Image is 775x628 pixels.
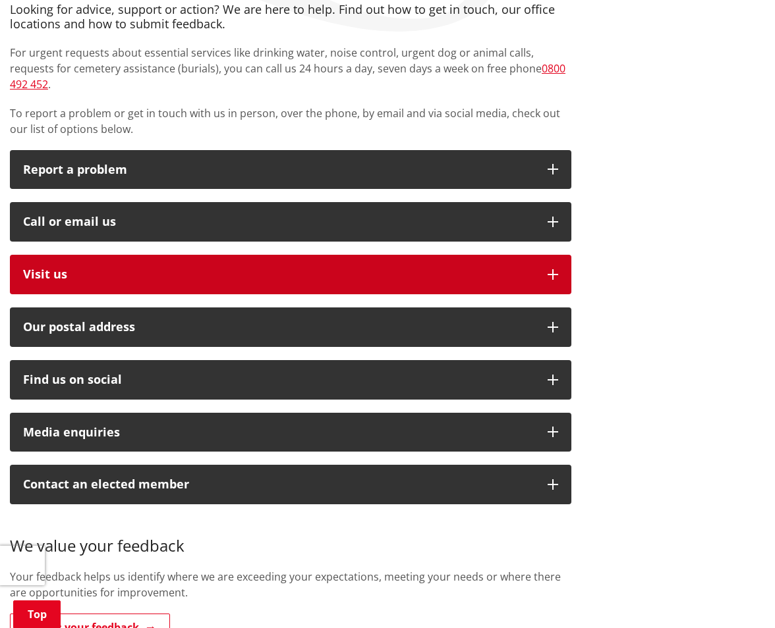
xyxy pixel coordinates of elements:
button: Our postal address [10,307,571,347]
h4: Looking for advice, support or action? We are here to help. Find out how to get in touch, our off... [10,3,571,31]
a: 0800 492 452 [10,61,565,92]
button: Visit us [10,255,571,294]
p: To report a problem or get in touch with us in person, over the phone, by email and via social me... [10,105,571,137]
div: Call or email us [23,215,534,228]
a: Top [13,600,61,628]
div: Find us on social [23,373,534,386]
h3: We value your feedback [10,517,571,556]
p: Your feedback helps us identify where we are exceeding your expectations, meeting your needs or w... [10,569,571,600]
p: Contact an elected member [23,478,534,491]
p: Report a problem [23,163,534,176]
button: Media enquiries [10,413,571,452]
button: Find us on social [10,360,571,400]
div: Media enquiries [23,426,534,439]
p: For urgent requests about essential services like drinking water, noise control, urgent dog or an... [10,45,571,92]
iframe: Messenger Launcher [714,573,762,620]
button: Call or email us [10,202,571,242]
p: Visit us [23,268,534,281]
h2: Our postal address [23,321,534,334]
button: Report a problem [10,150,571,190]
button: Contact an elected member [10,465,571,504]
